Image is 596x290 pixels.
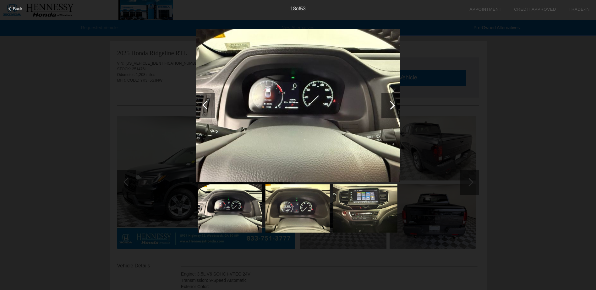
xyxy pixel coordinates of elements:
span: 53 [300,6,306,11]
img: 900fb01c-8cde-4219-b66e-3eedbfcdb078.jpeg [333,184,397,233]
a: Trade-In [569,7,590,12]
a: Credit Approved [514,7,556,12]
img: b98025cf-31cc-4917-ba72-bb68543f15bb.jpeg [198,184,262,233]
a: Appointment [469,7,501,12]
span: 18 [290,6,296,11]
img: b98025cf-31cc-4917-ba72-bb68543f15bb.jpeg [196,29,400,182]
span: Back [13,6,23,11]
img: 329ef903-93a6-4648-9c73-0895cf86fb50.jpeg [265,184,330,233]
